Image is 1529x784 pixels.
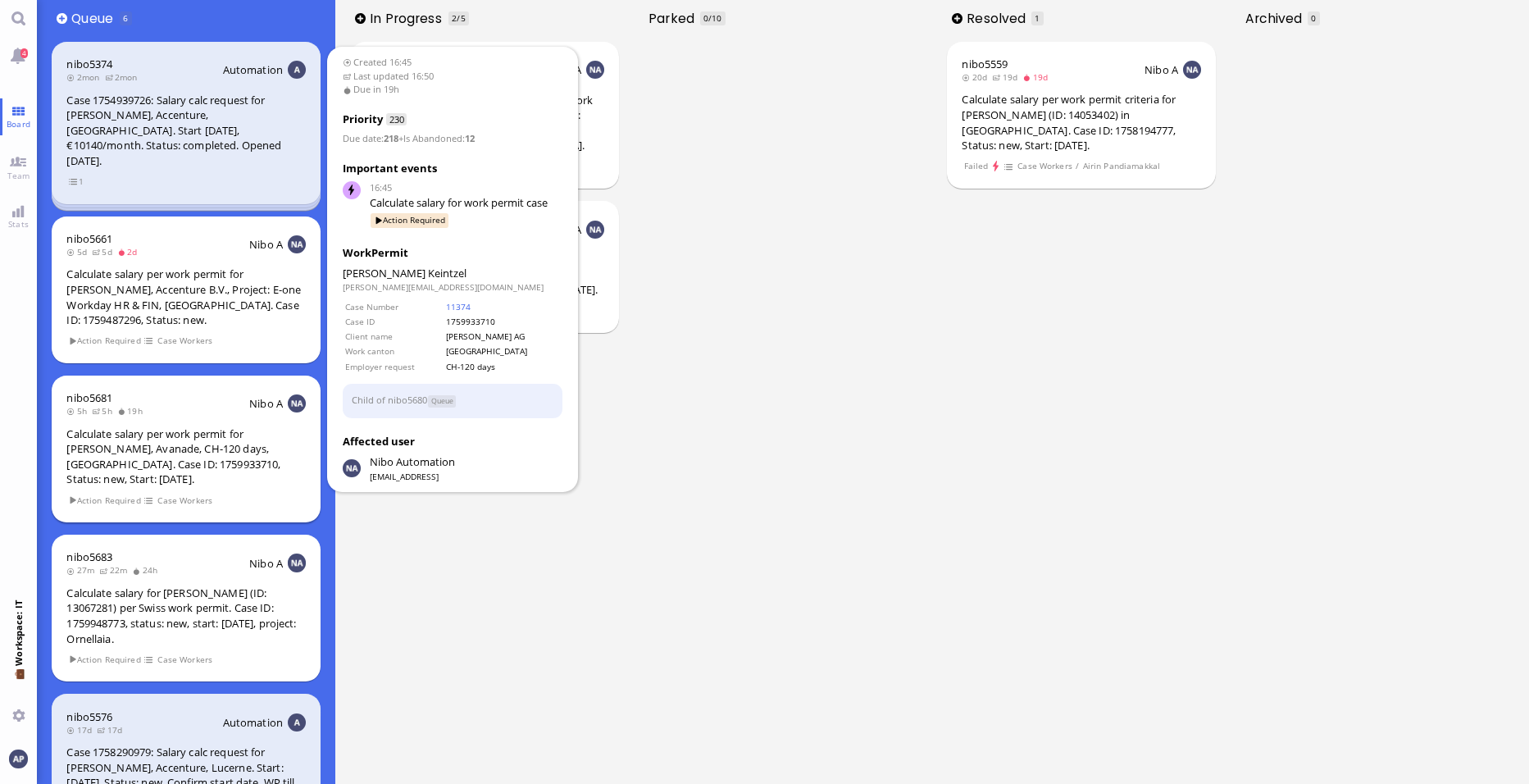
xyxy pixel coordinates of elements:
td: Case Number [344,300,444,313]
span: Automation [223,62,283,77]
span: Created 16:45 [343,56,563,70]
span: : [343,132,398,144]
span: 5h [92,405,117,417]
span: Action Required [68,334,142,348]
span: 5d [92,246,117,258]
td: Case ID [344,315,444,328]
h3: Affected user [343,434,563,450]
a: nibo5683 [66,549,112,564]
span: 16:45 [370,181,563,195]
span: /5 [457,12,465,24]
span: Nibo A [1144,62,1178,77]
span: Queue [71,9,118,28]
span: Nibo A [249,396,283,411]
dd: [PERSON_NAME][EMAIL_ADDRESS][DOMAIN_NAME] [343,281,563,293]
div: Calculate salary per work permit for [PERSON_NAME], Avanade, CH-120 days, [GEOGRAPHIC_DATA]. Case... [66,426,305,487]
a: 11374 [446,301,471,312]
div: WorkPermit [343,245,563,262]
span: Case Workers [157,653,213,667]
span: Due date [343,132,381,144]
a: nibo5661 [66,231,112,246]
span: Airin Pandiamakkal [1082,159,1161,173]
span: In progress [370,9,447,28]
button: Add [952,13,962,24]
span: 0 [703,12,708,24]
span: Board [2,118,34,130]
strong: 12 [465,132,475,144]
span: 19h [117,405,148,417]
div: Calculate salary per work permit criteria for [PERSON_NAME] (ID: 14053402) in [GEOGRAPHIC_DATA]. ... [962,92,1200,153]
span: + [398,132,403,144]
img: You [9,750,27,768]
a: nibo5559 [962,57,1008,71]
button: Add [57,13,67,24]
td: [PERSON_NAME] AG [445,330,561,343]
span: 2mon [105,71,143,83]
span: Case Workers [157,334,213,348]
span: 4 [20,48,28,58]
img: NA [288,554,306,572]
img: NA [586,61,604,79]
div: Case 1754939726: Salary calc request for [PERSON_NAME], Accenture, [GEOGRAPHIC_DATA]. Start [DATE... [66,93,305,169]
span: Automation [223,715,283,730]
span: 2d [117,246,143,258]
span: /10 [708,12,721,24]
span: automation@nibo.ai [370,454,455,471]
span: Case Workers [157,494,213,508]
span: Resolved [967,9,1031,28]
span: Action Required [371,213,448,227]
span: Keintzel [428,266,466,280]
strong: 218 [384,132,398,144]
span: 27m [66,564,99,576]
span: 0 [1311,12,1316,24]
span: Nibo A [249,556,283,571]
span: 230 [386,113,406,125]
span: Team [3,170,34,181]
button: Add [355,13,366,24]
h3: Important events [343,161,563,177]
a: nibo5576 [66,709,112,724]
span: [PERSON_NAME] [343,266,425,280]
span: 1 [1035,12,1040,24]
img: NA [288,235,306,253]
img: Nibo Automation [343,459,361,477]
span: Failed [963,159,989,173]
span: 17d [66,724,97,736]
span: Action Required [68,653,142,667]
span: : [398,132,475,144]
img: NA [586,221,604,239]
img: NA [1183,61,1201,79]
div: Calculate salary for work permit case [370,195,563,212]
span: / [1075,159,1080,173]
a: nibo5681 [66,390,112,405]
span: Archived [1245,9,1308,28]
span: Nibo A [249,237,283,252]
span: Due in 19h [343,83,563,97]
div: Calculate salary per work permit for [PERSON_NAME], Accenture B.V., Project: E-one Workday HR & F... [66,267,305,327]
img: NA [288,394,306,413]
span: Case Workers [1017,159,1073,173]
span: [EMAIL_ADDRESS] [370,471,455,482]
span: view 1 items [68,175,84,189]
div: Calculate salary for [PERSON_NAME] (ID: 13067281) per Swiss work permit. Case ID: 1759948773, sta... [66,586,305,646]
td: Employer request [344,360,444,373]
span: 5d [66,246,92,258]
td: 1759933710 [445,315,561,328]
img: Aut [288,713,306,732]
span: 2mon [66,71,104,83]
span: 20d [962,71,992,83]
img: Aut [288,61,306,79]
span: Priority [343,112,383,126]
span: Action Required [68,494,142,508]
span: 💼 Workspace: IT [12,666,25,703]
td: Work canton [344,344,444,358]
span: 2 [452,12,457,24]
span: Status [428,395,457,408]
span: 6 [123,12,128,24]
span: Parked [648,9,699,28]
span: 19d [992,71,1022,83]
span: Is Abandoned [403,132,462,144]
